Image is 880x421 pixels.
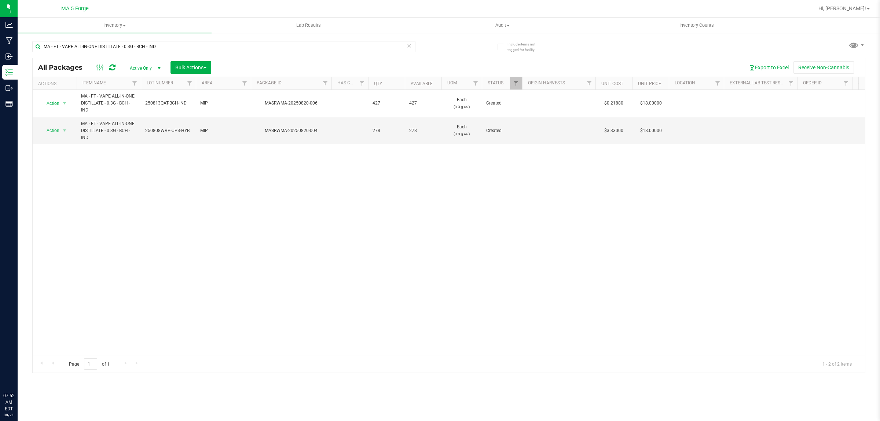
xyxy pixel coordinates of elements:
[5,84,13,92] inline-svg: Outbound
[202,80,213,85] a: Area
[446,103,477,110] p: (0.3 g ea.)
[638,81,661,86] a: Unit Price
[670,22,724,29] span: Inventory Counts
[785,77,797,89] a: Filter
[175,65,206,70] span: Bulk Actions
[38,81,74,86] div: Actions
[858,80,880,85] a: Shipment
[250,127,333,134] div: MASRWMA-20250820-004
[411,81,433,86] a: Available
[82,80,106,85] a: Item Name
[81,93,136,114] span: MA - FT - VAPE ALL-IN-ONE DISTILLATE - 0.3G - BCH - IND
[407,41,412,51] span: Clear
[3,412,14,418] p: 08/21
[60,125,69,136] span: select
[286,22,331,29] span: Lab Results
[406,22,599,29] span: Audit
[595,90,632,117] td: $0.21880
[5,100,13,107] inline-svg: Reports
[184,77,196,89] a: Filter
[486,100,518,107] span: Created
[145,100,191,107] span: 250813QAT-BCH-IND
[200,100,246,107] span: MIP
[510,77,522,89] a: Filter
[40,98,60,109] span: Action
[63,358,115,370] span: Page of 1
[818,6,866,11] span: Hi, [PERSON_NAME]!
[250,100,333,107] div: MASRWMA-20250820-006
[147,80,173,85] a: Lot Number
[840,77,852,89] a: Filter
[675,80,695,85] a: Location
[409,127,437,134] span: 278
[583,77,595,89] a: Filter
[637,98,665,109] span: $18.00000
[18,22,212,29] span: Inventory
[81,120,136,142] span: MA - FT - VAPE ALL-IN-ONE DISTILLATE - 0.3G - BCH - IND
[637,125,665,136] span: $18.00000
[7,362,29,384] iframe: Resource center
[595,117,632,144] td: $3.33000
[803,80,822,85] a: Order Id
[40,125,60,136] span: Action
[446,124,477,138] span: Each
[744,61,793,74] button: Export to Excel
[200,127,246,134] span: MIP
[5,69,13,76] inline-svg: Inventory
[32,41,415,52] input: Search Package ID, Item Name, SKU, Lot or Part Number...
[528,80,565,85] a: Origin Harvests
[409,100,437,107] span: 427
[712,77,724,89] a: Filter
[129,77,141,89] a: Filter
[406,18,599,33] a: Audit
[5,21,13,29] inline-svg: Analytics
[447,80,457,85] a: UOM
[446,131,477,138] p: (0.3 g ea.)
[486,127,518,134] span: Created
[373,127,400,134] span: 278
[239,77,251,89] a: Filter
[319,77,331,89] a: Filter
[373,100,400,107] span: 427
[446,96,477,110] span: Each
[212,18,406,33] a: Lab Results
[3,392,14,412] p: 07:52 AM EDT
[60,98,69,109] span: select
[793,61,854,74] button: Receive Non-Cannabis
[331,77,368,90] th: Has COA
[601,81,623,86] a: Unit Cost
[507,41,544,52] span: Include items not tagged for facility
[5,53,13,60] inline-svg: Inbound
[470,77,482,89] a: Filter
[374,81,382,86] a: Qty
[356,77,368,89] a: Filter
[38,63,90,72] span: All Packages
[170,61,211,74] button: Bulk Actions
[18,18,212,33] a: Inventory
[730,80,787,85] a: External Lab Test Result
[488,80,503,85] a: Status
[145,127,191,134] span: 250808WVP-UPS-HYB
[61,6,89,12] span: MA 5 Forge
[257,80,282,85] a: Package ID
[84,358,97,370] input: 1
[817,358,858,369] span: 1 - 2 of 2 items
[600,18,794,33] a: Inventory Counts
[5,37,13,44] inline-svg: Manufacturing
